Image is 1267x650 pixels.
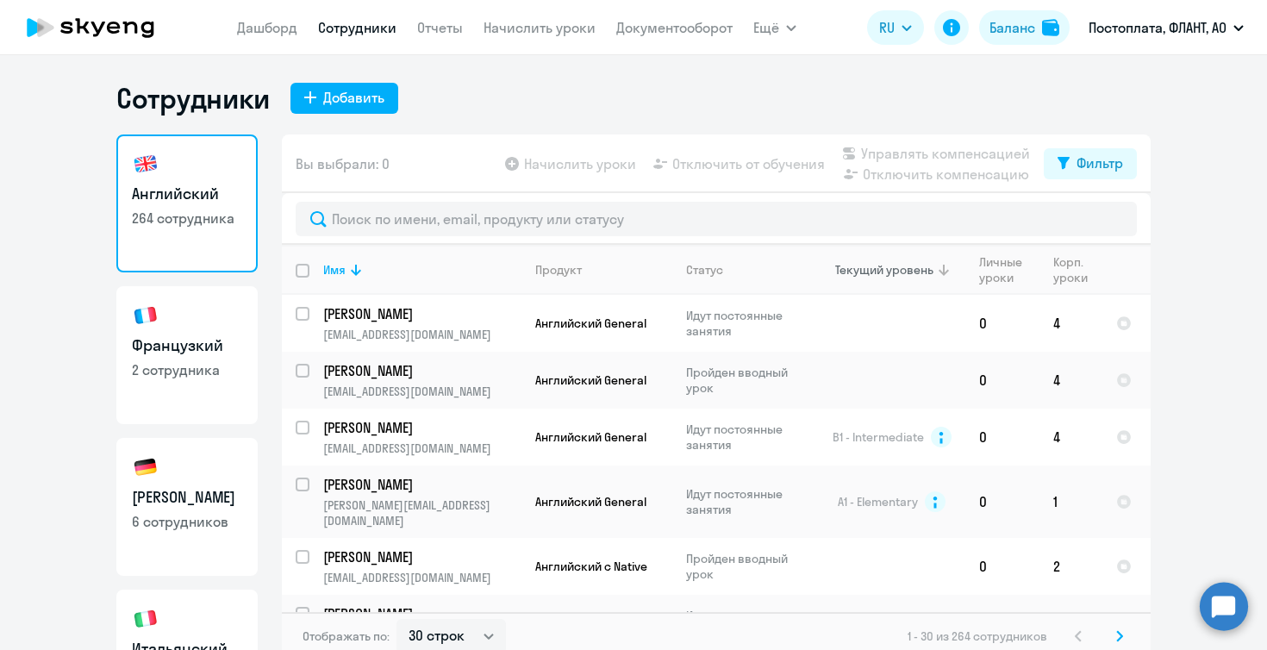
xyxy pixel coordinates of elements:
[535,262,582,278] div: Продукт
[686,608,804,639] p: Идут постоянные занятия
[132,150,159,178] img: english
[116,438,258,576] a: [PERSON_NAME]6 сотрудников
[1042,19,1059,36] img: balance
[323,262,346,278] div: Имя
[686,551,804,582] p: Пройден вводный урок
[323,361,518,380] p: [PERSON_NAME]
[323,361,521,380] a: [PERSON_NAME]
[323,327,521,342] p: [EMAIL_ADDRESS][DOMAIN_NAME]
[132,302,159,329] img: french
[323,304,521,323] a: [PERSON_NAME]
[867,10,924,45] button: RU
[132,334,242,357] h3: Французкий
[132,453,159,481] img: german
[835,262,933,278] div: Текущий уровень
[417,19,463,36] a: Отчеты
[303,628,390,644] span: Отображать по:
[686,308,804,339] p: Идут постоянные занятия
[1053,254,1102,285] div: Корп. уроки
[965,466,1039,538] td: 0
[237,19,297,36] a: Дашборд
[323,475,521,494] a: [PERSON_NAME]
[535,372,646,388] span: Английский General
[965,538,1039,595] td: 0
[616,19,733,36] a: Документооборот
[323,441,521,456] p: [EMAIL_ADDRESS][DOMAIN_NAME]
[838,494,918,509] span: A1 - Elementary
[1039,409,1102,466] td: 4
[686,486,804,517] p: Идут постоянные занятия
[819,262,964,278] div: Текущий уровень
[1039,466,1102,538] td: 1
[323,262,521,278] div: Имя
[1039,352,1102,409] td: 4
[323,475,518,494] p: [PERSON_NAME]
[965,352,1039,409] td: 0
[484,19,596,36] a: Начислить уроки
[323,497,521,528] p: [PERSON_NAME][EMAIL_ADDRESS][DOMAIN_NAME]
[132,512,242,531] p: 6 сотрудников
[323,304,518,323] p: [PERSON_NAME]
[323,604,518,623] p: [PERSON_NAME]
[296,202,1137,236] input: Поиск по имени, email, продукту или статусу
[535,559,647,574] span: Английский с Native
[1039,538,1102,595] td: 2
[753,17,779,38] span: Ещё
[535,316,646,331] span: Английский General
[132,486,242,509] h3: [PERSON_NAME]
[323,418,518,437] p: [PERSON_NAME]
[686,262,723,278] div: Статус
[979,254,1039,285] div: Личные уроки
[323,570,521,585] p: [EMAIL_ADDRESS][DOMAIN_NAME]
[116,134,258,272] a: Английский264 сотрудника
[753,10,796,45] button: Ещё
[323,418,521,437] a: [PERSON_NAME]
[879,17,895,38] span: RU
[1089,17,1226,38] p: Постоплата, ФЛАНТ, АО
[323,604,521,623] a: [PERSON_NAME]
[1039,295,1102,352] td: 4
[989,17,1035,38] div: Баланс
[323,547,521,566] a: [PERSON_NAME]
[296,153,390,174] span: Вы выбрали: 0
[323,87,384,108] div: Добавить
[116,286,258,424] a: Французкий2 сотрудника
[132,605,159,633] img: italian
[132,360,242,379] p: 2 сотрудника
[132,209,242,228] p: 264 сотрудника
[1080,7,1252,48] button: Постоплата, ФЛАНТ, АО
[132,183,242,205] h3: Английский
[318,19,396,36] a: Сотрудники
[323,547,518,566] p: [PERSON_NAME]
[833,429,924,445] span: B1 - Intermediate
[1044,148,1137,179] button: Фильтр
[535,494,646,509] span: Английский General
[686,365,804,396] p: Пройден вводный урок
[323,384,521,399] p: [EMAIL_ADDRESS][DOMAIN_NAME]
[290,83,398,114] button: Добавить
[1077,153,1123,173] div: Фильтр
[979,10,1070,45] button: Балансbalance
[965,295,1039,352] td: 0
[686,422,804,453] p: Идут постоянные занятия
[116,81,270,116] h1: Сотрудники
[965,409,1039,466] td: 0
[535,429,646,445] span: Английский General
[908,628,1047,644] span: 1 - 30 из 264 сотрудников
